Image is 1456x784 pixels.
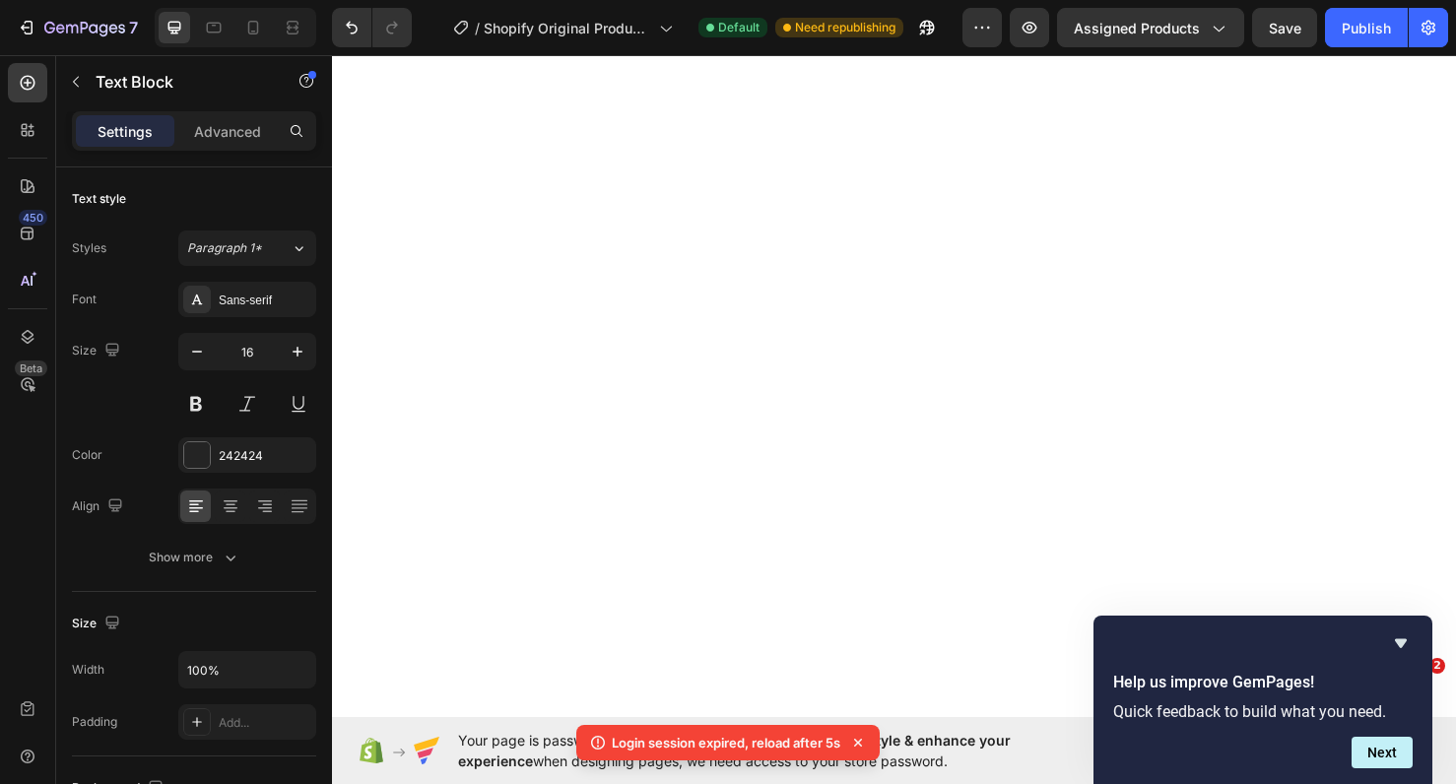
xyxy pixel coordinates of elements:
[72,611,124,637] div: Size
[96,70,263,94] p: Text Block
[98,121,153,142] p: Settings
[332,53,1456,718] iframe: Design area
[1269,20,1301,36] span: Save
[8,8,147,47] button: 7
[19,210,47,226] div: 450
[72,713,117,731] div: Padding
[72,446,102,464] div: Color
[187,239,262,257] span: Paragraph 1*
[1074,18,1200,38] span: Assigned Products
[1325,8,1408,47] button: Publish
[219,714,311,732] div: Add...
[194,121,261,142] p: Advanced
[612,733,840,752] p: Login session expired, reload after 5s
[72,190,126,208] div: Text style
[1252,8,1317,47] button: Save
[1113,631,1413,768] div: Help us improve GemPages!
[219,447,311,465] div: 242424
[1342,18,1391,38] div: Publish
[484,18,651,38] span: Shopify Original Product Template
[72,291,97,308] div: Font
[219,292,311,309] div: Sans-serif
[475,18,480,38] span: /
[795,19,895,36] span: Need republishing
[149,548,240,567] div: Show more
[332,8,412,47] div: Undo/Redo
[15,360,47,376] div: Beta
[1113,702,1413,721] p: Quick feedback to build what you need.
[1429,658,1445,674] span: 2
[72,661,104,679] div: Width
[72,540,316,575] button: Show more
[1389,631,1413,655] button: Hide survey
[178,230,316,266] button: Paragraph 1*
[1113,671,1413,694] h2: Help us improve GemPages!
[179,652,315,687] input: Auto
[1352,737,1413,768] button: Next question
[72,239,106,257] div: Styles
[72,493,127,520] div: Align
[458,730,1088,771] span: Your page is password protected. To when designing pages, we need access to your store password.
[72,338,124,364] div: Size
[1057,8,1244,47] button: Assigned Products
[718,19,760,36] span: Default
[129,16,138,39] p: 7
